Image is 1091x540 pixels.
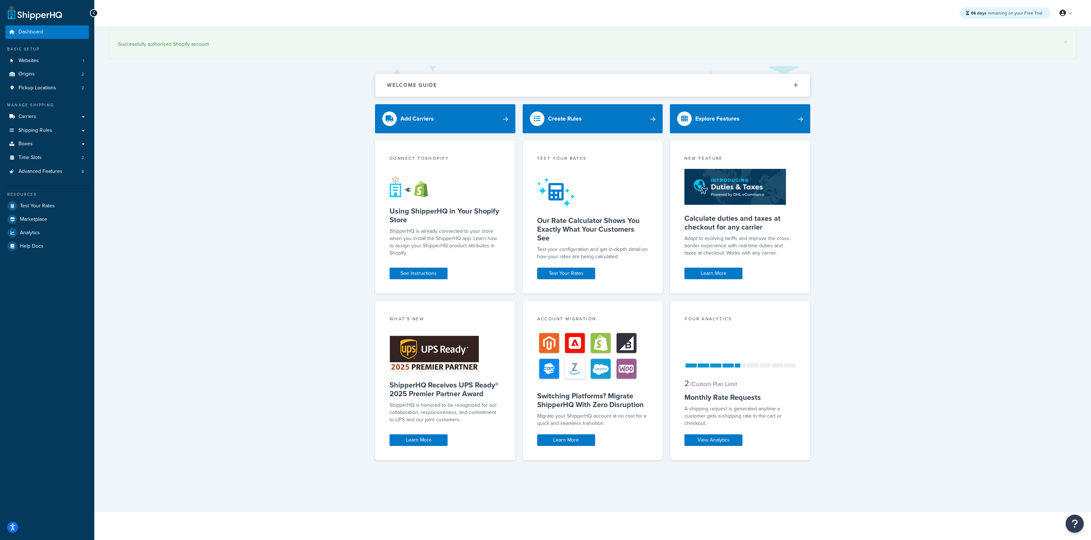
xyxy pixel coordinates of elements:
span: Pickup Locations [18,85,56,91]
button: Welcome Guide [375,74,810,97]
a: Boxes [5,137,89,151]
div: Explore Features [695,114,740,124]
span: Carriers [18,114,36,120]
h5: Monthly Rate Requests [684,393,796,402]
span: Boxes [18,141,33,147]
li: Pickup Locations [5,81,89,95]
div: Test your rates [537,155,649,163]
li: Time Slots [5,151,89,165]
span: remaining on your Free Trial [971,10,1042,16]
span: Websites [18,58,39,64]
a: Origins2 [5,68,89,81]
span: 2 [684,377,689,389]
a: Add Carriers [375,104,515,133]
div: Manage Shipping [5,102,89,108]
span: Analytics [20,230,40,236]
a: See Instructions [390,268,448,279]
li: Websites [5,54,89,68]
span: Marketplace [20,216,47,223]
a: Learn More [537,434,595,446]
h5: Switching Platforms? Migrate ShipperHQ With Zero Disruption [537,391,649,409]
span: 1 [83,58,84,64]
a: Pickup Locations2 [5,81,89,95]
a: Advanced Features8 [5,165,89,178]
span: 2 [82,71,84,77]
span: 8 [82,169,84,175]
a: Explore Features [670,104,810,133]
span: Time Slots [18,155,42,161]
li: Origins [5,68,89,81]
span: Test Your Rates [20,203,55,209]
span: Advanced Features [18,169,62,175]
span: Dashboard [18,29,43,35]
small: / Custom Plan Limit [690,380,737,388]
a: × [1064,39,1067,45]
h5: Using ShipperHQ in Your Shopify Store [390,207,501,224]
a: Time Slots2 [5,151,89,165]
a: Learn More [390,434,448,446]
div: Resources [5,191,89,198]
button: Open Resource Center [1066,515,1084,533]
p: Adapt to evolving tariffs and improve the cross-border experience with real-time duties and taxes... [684,235,796,257]
span: Help Docs [20,243,44,249]
span: 2 [82,155,84,161]
a: Analytics [5,226,89,239]
a: Test Your Rates [5,199,89,212]
div: Add Carriers [400,114,434,124]
a: Carriers [5,110,89,123]
div: Connect to Shopify [390,155,501,163]
h5: Our Rate Calculator Shows You Exactly What Your Customers See [537,216,649,242]
h5: ShipperHQ Receives UPS Ready® 2025 Premier Partner Award [390,381,501,398]
a: Help Docs [5,240,89,253]
div: Basic Setup [5,46,89,52]
div: A shipping request is generated anytime a customer gets a shipping rate in the cart or checkout. [684,405,796,427]
div: Account Migration [537,316,649,324]
a: Test Your Rates [537,268,595,279]
h5: Calculate duties and taxes at checkout for any carrier [684,214,796,231]
h2: Welcome Guide [387,82,437,88]
span: Origins [18,71,35,77]
p: ShipperHQ is honored to be recognized for our collaboration, responsiveness, and commitment to UP... [390,402,501,423]
a: Shipping Rules [5,124,89,137]
div: Migrate your ShipperHQ account at no cost for a quick and seamless transition. [537,413,649,427]
li: Advanced Features [5,165,89,178]
div: New Feature [684,155,796,163]
span: Shipping Rules [18,127,52,134]
span: 2 [82,85,84,91]
strong: 86 days [971,10,987,16]
div: Your Analytics [684,316,796,324]
a: Websites1 [5,54,89,68]
a: Dashboard [5,25,89,39]
div: Successfully authorized Shopify account [118,39,1067,49]
a: Learn More [684,268,742,279]
div: Test your configuration and get in-depth detail on how your rates are being calculated. [537,246,649,260]
a: View Analytics [684,434,742,446]
div: What's New [390,316,501,324]
p: ShipperHQ is already connected to your store when you install the ShipperHQ app. Learn how to ass... [390,228,501,257]
img: connect-shq-shopify-9b9a8c5a.svg [390,176,435,198]
div: Create Rules [548,114,582,124]
a: Marketplace [5,213,89,226]
a: Create Rules [523,104,663,133]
